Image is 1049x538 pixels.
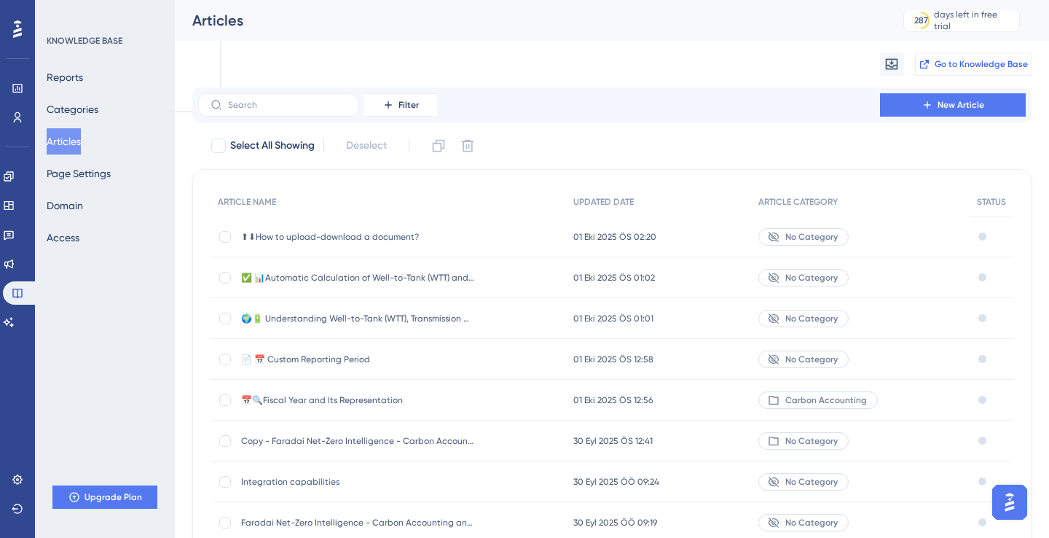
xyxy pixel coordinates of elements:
span: No Category [785,272,838,284]
span: STATUS [977,196,1006,208]
button: Filter [364,93,437,117]
iframe: UserGuiding AI Assistant Launcher [988,480,1032,524]
button: Access [47,225,79,251]
span: No Category [785,517,838,529]
span: Copy - Faradai Net-Zero Intelligence - Carbon Accounting and ESG Data Platform [241,435,474,447]
span: Go to Knowledge Base [935,58,1028,70]
span: Carbon Accounting [785,394,867,406]
span: 30 Eyl 2025 ÖÖ 09:24 [573,476,659,488]
span: Faradai Net-Zero Intelligence - Carbon Accounting and ESG Data Platform [241,517,474,529]
button: New Article [880,93,1026,117]
span: ARTICLE NAME [218,196,276,208]
button: Page Settings [47,160,111,187]
button: Domain [47,192,83,219]
span: ⬆⬇How to upload-download a document? [241,231,474,243]
div: days left in free trial [934,9,1015,32]
span: 01 Eki 2025 ÖS 01:02 [573,272,655,284]
span: 📄 📅 Custom Reporting Period [241,354,474,365]
button: Categories [47,96,98,122]
div: KNOWLEDGE BASE [47,35,122,47]
span: 01 Eki 2025 ÖS 01:01 [573,313,653,324]
span: No Category [785,313,838,324]
div: Articles [192,10,867,31]
span: 01 Eki 2025 ÖS 12:58 [573,354,653,365]
span: 30 Eyl 2025 ÖS 12:41 [573,435,653,447]
span: 📅🔍Fiscal Year and Its Representation [241,394,474,406]
button: Articles [47,128,81,155]
span: No Category [785,231,838,243]
span: UPDATED DATE [573,196,634,208]
span: No Category [785,476,838,488]
span: 01 Eki 2025 ÖS 02:20 [573,231,656,243]
span: Deselect [346,137,387,155]
span: 30 Eyl 2025 ÖÖ 09:19 [573,517,657,529]
span: 01 Eki 2025 ÖS 12:56 [573,394,653,406]
button: Reports [47,64,83,90]
span: No Category [785,354,838,365]
button: Upgrade Plan [52,486,157,509]
span: Filter [398,99,419,111]
span: Select All Showing [230,137,315,155]
span: Integration capabilities [241,476,474,488]
button: Deselect [333,133,400,159]
button: Go to Knowledge Base [915,52,1032,76]
span: 🌍🔋 Understanding Well-to-Tank (WTT), Transmission and Distribution (T&D), and [PERSON_NAME] T&D [241,313,474,324]
span: ✅ 📊Automatic Calculation of Well-to-Tank (WTT) and Transmission & Distribution (T&D) Emissions [241,272,474,284]
span: Upgrade Plan [85,491,142,503]
span: New Article [938,99,984,111]
input: Search [228,100,346,110]
span: No Category [785,435,838,447]
span: ARTICLE CATEGORY [758,196,838,208]
div: 287 [914,15,928,26]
